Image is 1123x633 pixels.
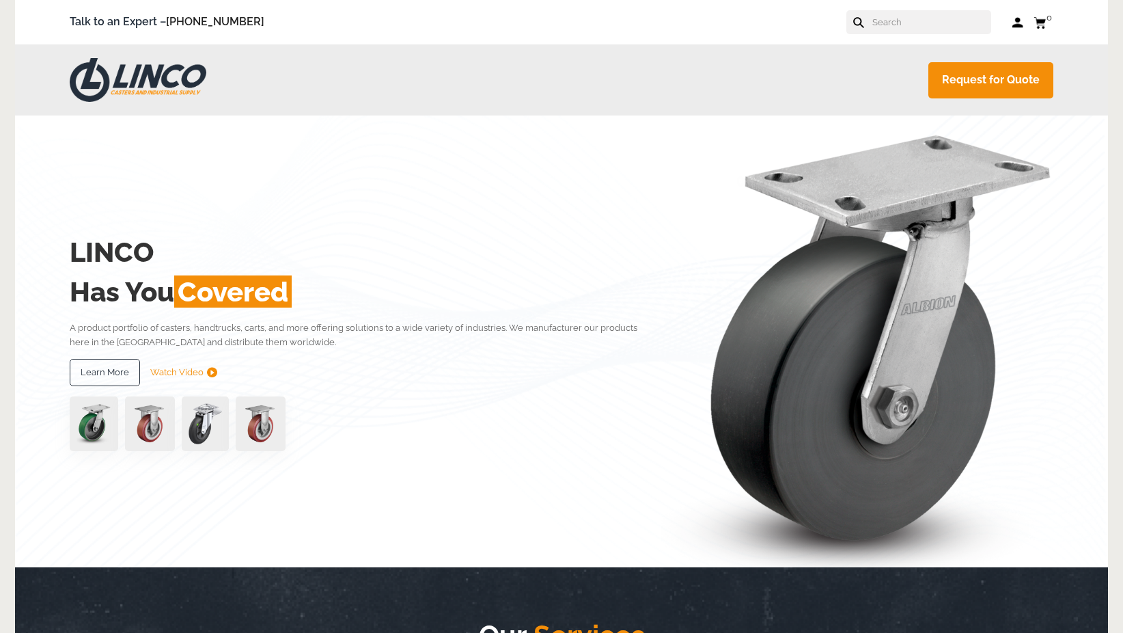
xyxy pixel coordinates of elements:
[125,396,175,451] img: capture-59611-removebg-preview-1.png
[70,232,658,272] h2: LINCO
[207,367,217,377] img: subtract.png
[70,321,658,350] p: A product portfolio of casters, handtrucks, carts, and more offering solutions to a wide variety ...
[1034,14,1053,31] a: 0
[70,272,658,312] h2: Has You
[70,58,206,102] img: LINCO CASTERS & INDUSTRIAL SUPPLY
[661,116,1053,567] img: linco_caster
[1012,16,1023,29] a: Log in
[871,10,991,34] input: Search
[182,396,228,451] img: lvwpp200rst849959jpg-30522-removebg-preview-1.png
[1046,12,1052,23] span: 0
[166,15,264,28] a: [PHONE_NUMBER]
[70,359,140,386] a: Learn More
[150,359,217,386] a: Watch Video
[70,13,264,31] span: Talk to an Expert –
[174,275,292,308] span: Covered
[236,396,286,451] img: capture-59611-removebg-preview-1.png
[70,396,118,451] img: pn3orx8a-94725-1-1-.png
[928,62,1053,98] a: Request for Quote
